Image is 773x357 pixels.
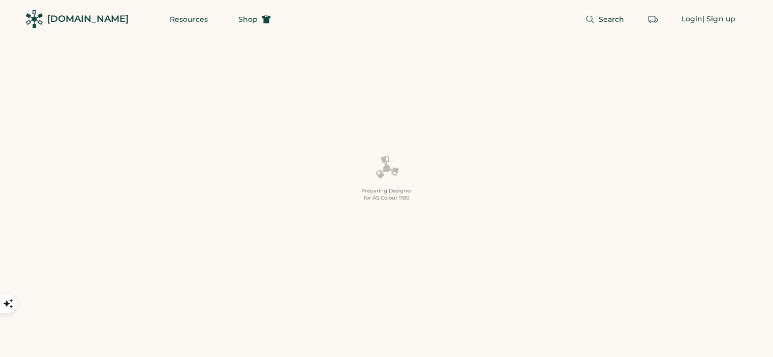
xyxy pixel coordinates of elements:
div: [DOMAIN_NAME] [47,13,129,25]
button: Resources [158,9,220,29]
span: Search [599,16,625,23]
div: Preparing Designer for AS Colour 1180 [361,187,412,202]
iframe: Front Chat [725,311,768,355]
button: Retrieve an order [643,9,663,29]
img: Rendered Logo - Screens [25,10,43,28]
button: Search [573,9,637,29]
div: | Sign up [702,14,735,24]
div: Login [682,14,703,24]
span: Shop [238,16,258,23]
button: Shop [226,9,283,29]
img: Platens-Black-Loader-Spin-rich%20black.webp [375,155,399,181]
